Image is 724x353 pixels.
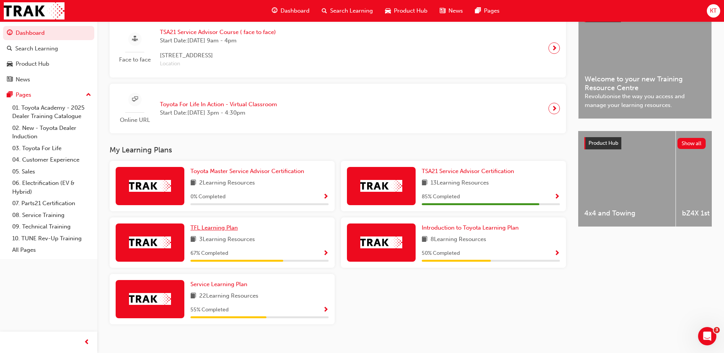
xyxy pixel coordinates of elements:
span: Start Date: [DATE] 3pm - 4:30pm [160,108,277,117]
a: All Pages [9,244,94,256]
a: Service Learning Plan [190,280,250,289]
span: up-icon [86,90,91,100]
span: book-icon [190,178,196,188]
a: 4x4 and Towing [578,131,676,227]
div: Search Learning [15,44,58,53]
span: 3 Learning Resources [199,235,255,245]
button: Show Progress [554,192,560,202]
button: Pages [3,88,94,102]
span: sessionType_ONLINE_URL-icon [132,95,138,104]
span: 13 Learning Resources [431,178,489,188]
img: Trak [4,2,64,19]
a: Dashboard [3,26,94,40]
span: TFL Learning Plan [190,224,238,231]
span: Show Progress [554,194,560,201]
button: Show all [677,138,706,149]
h3: My Learning Plans [110,146,566,154]
span: Introduction to Toyota Learning Plan [422,224,519,231]
a: 04. Customer Experience [9,154,94,166]
a: car-iconProduct Hub [379,3,434,19]
span: 22 Learning Resources [199,291,258,301]
img: Trak [360,180,402,192]
button: Show Progress [323,249,329,258]
span: 55 % Completed [190,306,229,314]
span: pages-icon [7,92,13,99]
span: car-icon [7,61,13,68]
span: 0 % Completed [190,193,226,201]
img: Trak [129,180,171,192]
span: Toyota Master Service Advisor Certification [190,168,304,175]
span: news-icon [7,76,13,83]
a: 06. Electrification (EV & Hybrid) [9,177,94,198]
span: 67 % Completed [190,249,228,258]
span: Location [160,60,276,68]
a: Product Hub [3,57,94,71]
span: search-icon [322,6,327,16]
span: Pages [484,6,500,15]
span: prev-icon [84,338,90,347]
span: Show Progress [323,250,329,257]
a: 08. Service Training [9,209,94,221]
button: Show Progress [323,305,329,315]
div: Product Hub [16,60,49,68]
a: TSA21 Service Advisor Certification [422,167,517,176]
span: TSA21 Service Advisor Course ( face to face) [160,28,276,37]
a: 07. Parts21 Certification [9,198,94,209]
a: search-iconSearch Learning [316,3,379,19]
iframe: Intercom live chat [698,327,716,345]
button: DashboardSearch LearningProduct HubNews [3,24,94,88]
a: Search Learning [3,42,94,56]
div: Pages [16,91,31,99]
button: Show Progress [554,249,560,258]
span: pages-icon [475,6,481,16]
img: Trak [360,236,402,248]
a: 10. TUNE Rev-Up Training [9,233,94,245]
button: KT [707,4,720,18]
a: 01. Toyota Academy - 2025 Dealer Training Catalogue [9,102,94,122]
span: 85 % Completed [422,193,460,201]
span: book-icon [190,235,196,245]
span: 4x4 and Towing [584,209,669,218]
span: Face to face [116,55,154,64]
a: Online URLToyota For Life In Action - Virtual ClassroomStart Date:[DATE] 3pm - 4:30pm [116,90,560,128]
a: 02. New - Toyota Dealer Induction [9,122,94,142]
a: Introduction to Toyota Learning Plan [422,223,522,232]
span: 8 Learning Resources [431,235,486,245]
span: TSA21 Service Advisor Certification [422,168,514,175]
a: Product HubShow all [584,137,706,149]
button: Show Progress [323,192,329,202]
span: Revolutionise the way you access and manage your learning resources. [585,92,705,109]
img: Trak [129,293,171,305]
span: car-icon [385,6,391,16]
span: Search Learning [330,6,373,15]
img: Trak [129,236,171,248]
span: Toyota For Life In Action - Virtual Classroom [160,100,277,109]
a: 03. Toyota For Life [9,142,94,154]
span: next-icon [551,43,557,53]
span: 50 % Completed [422,249,460,258]
a: guage-iconDashboard [266,3,316,19]
span: Service Learning Plan [190,281,247,288]
div: News [16,75,30,84]
span: next-icon [551,103,557,114]
span: book-icon [422,235,427,245]
span: Welcome to your new Training Resource Centre [585,75,705,92]
span: guage-icon [7,30,13,37]
span: Show Progress [323,307,329,314]
span: [STREET_ADDRESS] [160,51,276,60]
span: book-icon [422,178,427,188]
span: 3 [714,327,720,333]
a: News [3,73,94,87]
span: News [448,6,463,15]
span: Product Hub [394,6,427,15]
span: book-icon [190,291,196,301]
a: news-iconNews [434,3,469,19]
span: KT [710,6,717,15]
span: Online URL [116,116,154,125]
a: Face to faceTSA21 Service Advisor Course ( face to face)Start Date:[DATE] 9am - 4pm[STREET_ADDRES... [116,25,560,71]
span: search-icon [7,45,12,52]
a: Toyota Master Service Advisor Certification [190,167,307,176]
span: Show Progress [554,250,560,257]
a: 09. Technical Training [9,221,94,233]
